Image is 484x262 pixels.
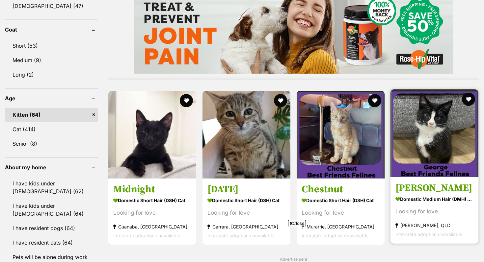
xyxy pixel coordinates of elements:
button: favourite [368,94,381,107]
a: Kitten (64) [5,108,98,122]
h3: Midnight [113,183,191,196]
strong: Domestic Short Hair (DSH) Cat [207,196,285,205]
header: Age [5,95,98,101]
a: [PERSON_NAME] Domestic Medium Hair (DMH) Cat Looking for love [PERSON_NAME], QLD Interstate adopt... [390,177,478,244]
a: I have resident cats (64) [5,236,98,250]
strong: Domestic Medium Hair (DMH) Cat [395,194,473,204]
a: Chestnut Domestic Short Hair (DSH) Cat Looking for love Murarrie, [GEOGRAPHIC_DATA] Interstate ad... [297,178,385,245]
h3: Chestnut [302,183,380,196]
img: Midnight - Domestic Short Hair (DSH) Cat [108,91,196,179]
span: Interstate adoption unavailable [395,231,462,237]
img: Easter - Domestic Short Hair (DSH) Cat [202,91,290,179]
div: Looking for love [113,208,191,217]
button: favourite [462,93,475,106]
img: Chestnut - Domestic Short Hair (DSH) Cat [297,91,385,179]
a: Cat (414) [5,122,98,136]
strong: Domestic Short Hair (DSH) Cat [113,196,191,205]
img: adc.png [48,0,52,5]
a: Senior (8) [5,137,98,151]
a: Medium (9) [5,53,98,67]
strong: Murarrie, [GEOGRAPHIC_DATA] [302,222,380,231]
h3: [DATE] [207,183,285,196]
a: I have resident dogs (64) [5,221,98,235]
iframe: Advertisement [82,229,402,259]
img: George - Domestic Medium Hair (DMH) Cat [390,89,478,177]
div: Looking for love [302,208,380,217]
span: Close [288,220,306,226]
div: Looking for love [207,208,285,217]
div: Looking for love [395,207,473,216]
a: Midnight Domestic Short Hair (DSH) Cat Looking for love Guanaba, [GEOGRAPHIC_DATA] Interstate ado... [108,178,196,245]
button: favourite [274,94,287,107]
header: About my home [5,164,98,170]
a: Long (2) [5,68,98,82]
a: [DATE] Domestic Short Hair (DSH) Cat Looking for love Carrara, [GEOGRAPHIC_DATA] Interstate adopt... [202,178,290,245]
a: I have kids under [DEMOGRAPHIC_DATA] (64) [5,199,98,221]
strong: Guanaba, [GEOGRAPHIC_DATA] [113,222,191,231]
a: Short (53) [5,39,98,53]
header: Coat [5,27,98,33]
button: favourite [180,94,193,107]
a: I have kids under [DEMOGRAPHIC_DATA] (62) [5,177,98,198]
strong: [PERSON_NAME], QLD [395,221,473,230]
strong: Carrara, [GEOGRAPHIC_DATA] [207,222,285,231]
strong: Domestic Short Hair (DSH) Cat [302,196,380,205]
h3: [PERSON_NAME] [395,182,473,194]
